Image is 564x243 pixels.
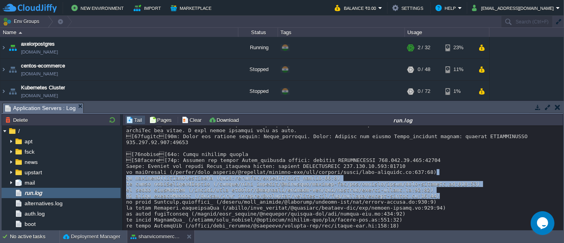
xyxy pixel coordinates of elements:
[472,3,556,13] button: [EMAIL_ADDRESS][DOMAIN_NAME]
[3,16,42,27] button: Env Groups
[435,3,458,13] button: Help
[3,3,57,13] img: CloudJiffy
[126,116,144,123] button: Tail
[418,37,430,58] div: 2 / 32
[209,116,241,123] button: Download
[23,169,43,176] a: upstart
[0,59,7,80] img: AMDAwAAAACH5BAEAAAAALAAAAAABAAEAAAICRAEAOw==
[392,3,426,13] button: Settings
[71,3,126,13] button: New Environment
[21,84,65,92] a: Kubernetes Cluster
[134,3,163,13] button: Import
[23,138,34,145] a: apt
[19,32,22,34] img: AMDAwAAAACH5BAEAAAAALAAAAAABAAEAAAICRAEAOw==
[7,59,18,80] img: AMDAwAAAACH5BAEAAAAALAAAAAABAAEAAAICRAEAOw==
[238,37,278,58] div: Running
[17,127,21,135] a: /
[0,37,7,58] img: AMDAwAAAACH5BAEAAAAALAAAAAABAAEAAAICRAEAOw==
[23,210,46,217] a: auth.log
[130,233,180,241] button: shanvicommerce-backend-api
[23,148,36,155] a: fsck
[238,59,278,80] div: Stopped
[7,37,18,58] img: AMDAwAAAACH5BAEAAAAALAAAAAABAAEAAAICRAEAOw==
[23,179,36,186] a: mail
[5,103,76,113] span: Application Servers : Log
[21,70,58,78] span: [DOMAIN_NAME]
[418,81,430,102] div: 0 / 72
[5,116,30,123] button: Delete
[21,40,55,48] a: axelorpostgres
[405,28,489,37] div: Usage
[149,116,174,123] button: Pages
[244,117,562,123] div: run.log
[445,37,471,58] div: 23%
[239,28,278,37] div: Status
[7,81,18,102] img: AMDAwAAAACH5BAEAAAAALAAAAAABAAEAAAICRAEAOw==
[23,200,64,207] a: alternatives.log
[21,62,65,70] a: centos-ecommerce
[63,233,120,241] button: Deployment Manager
[531,211,556,235] iframe: chat widget
[21,92,58,100] a: [DOMAIN_NAME]
[278,28,405,37] div: Tags
[445,81,471,102] div: 1%
[0,81,7,102] img: AMDAwAAAACH5BAEAAAAALAAAAAABAAEAAAICRAEAOw==
[10,230,59,243] div: No active tasks
[23,220,37,228] a: boot
[21,48,58,56] span: [DOMAIN_NAME]
[335,3,378,13] button: Balance ₹0.00
[1,28,238,37] div: Name
[171,3,214,13] button: Marketplace
[418,59,430,80] div: 0 / 48
[126,44,560,229] div: Loremips Dolors ametconsect adipis... elit sed d6.03.82 $ eiusmo tempori --utlab=etdol ╔═════════...
[23,158,39,166] a: news
[23,189,43,197] a: run.log
[445,59,471,80] div: 11%
[182,116,204,123] button: Clear
[238,81,278,102] div: Stopped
